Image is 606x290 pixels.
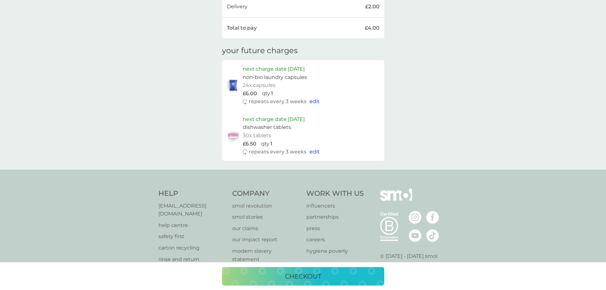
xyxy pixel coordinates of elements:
[158,244,226,252] a: carton recycling
[243,89,257,98] p: £6.00
[261,140,269,148] p: qty
[426,211,439,224] img: visit the smol Facebook page
[426,229,439,242] img: visit the smol Tiktok page
[285,271,321,281] p: checkout
[243,140,256,148] p: £6.50
[158,189,226,199] h4: Help
[243,131,271,140] p: 30x tablets
[365,24,380,32] p: £4.00
[380,189,412,210] img: smol
[158,232,226,241] a: safety first
[232,189,300,199] h4: Company
[365,3,380,11] p: £2.00
[243,81,275,89] p: 24x capsules
[310,148,320,156] button: edit
[227,3,247,11] p: Delivery
[222,267,384,286] button: checkout
[310,97,320,106] button: edit
[249,148,306,156] p: repeats every 3 weeks
[232,213,300,221] a: smol stories
[306,247,364,255] a: hygiene poverty
[306,213,364,221] a: partnerships
[306,224,364,233] a: press
[243,123,291,131] p: dishwasher tablets
[409,211,421,224] img: visit the smol Instagram page
[158,202,226,218] a: [EMAIL_ADDRESS][DOMAIN_NAME]
[243,115,305,124] p: next charge date [DATE]
[306,202,364,210] a: influencers
[243,73,307,81] p: non-bio laundry capsules
[310,98,320,104] span: edit
[409,229,421,242] img: visit the smol Youtube page
[249,97,306,106] p: repeats every 3 weeks
[158,221,226,230] a: help centre
[306,236,364,244] a: careers
[232,202,300,210] a: smol revolution
[380,252,448,268] p: © [DATE] - [DATE] smol limited
[222,46,298,55] h3: your future charges
[232,224,300,233] a: our claims
[271,89,273,98] p: 1
[232,247,300,263] a: modern slavery statement
[243,65,305,73] p: next charge date [DATE]
[306,189,364,199] h4: Work With Us
[270,140,272,148] p: 1
[227,24,257,32] p: Total to pay
[262,89,270,98] p: qty
[158,255,226,264] a: rinse and return
[310,149,320,155] span: edit
[232,236,300,244] a: our impact report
